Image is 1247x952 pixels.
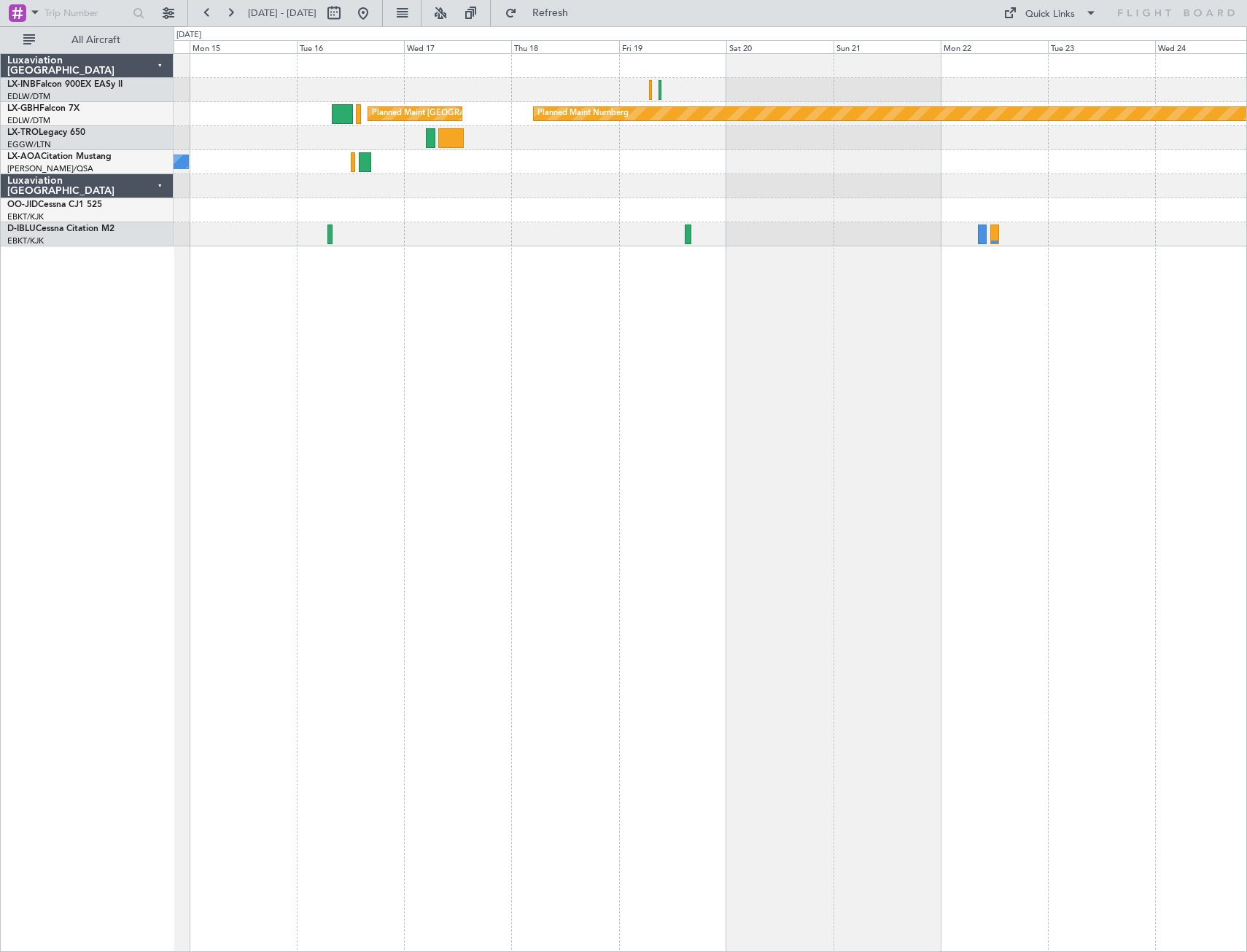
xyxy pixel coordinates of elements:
div: Planned Maint Nurnberg [537,103,629,125]
div: [DATE] [176,29,201,42]
button: All Aircraft [16,28,158,52]
div: Thu 18 [511,40,618,53]
div: Quick Links [1025,7,1075,22]
a: EBKT/KJK [7,211,44,222]
button: Quick Links [996,1,1104,25]
div: Sat 20 [726,40,834,53]
div: Wed 17 [404,40,511,53]
span: [DATE] - [DATE] [248,7,316,20]
span: All Aircraft [38,35,154,45]
span: LX-TRO [7,128,39,137]
span: LX-INB [7,80,36,89]
div: Planned Maint [GEOGRAPHIC_DATA] ([GEOGRAPHIC_DATA]) [372,103,602,125]
a: LX-AOACitation Mustang [7,152,112,161]
div: Sun 21 [834,40,941,53]
span: OO-JID [7,200,38,209]
div: Tue 23 [1048,40,1155,53]
span: Refresh [520,8,581,18]
a: EGGW/LTN [7,139,51,150]
a: EBKT/KJK [7,235,44,246]
a: LX-INBFalcon 900EX EASy II [7,80,123,89]
div: Mon 15 [190,40,297,53]
span: D-IBLU [7,225,36,233]
span: LX-GBH [7,104,39,113]
a: LX-GBHFalcon 7X [7,104,79,113]
div: Tue 16 [297,40,404,53]
span: LX-AOA [7,152,41,161]
a: EDLW/DTM [7,115,50,126]
a: [PERSON_NAME]/QSA [7,163,93,174]
a: EDLW/DTM [7,91,50,102]
div: Fri 19 [619,40,726,53]
a: D-IBLUCessna Citation M2 [7,225,114,233]
div: Mon 22 [941,40,1048,53]
a: OO-JIDCessna CJ1 525 [7,200,102,209]
a: LX-TROLegacy 650 [7,128,85,137]
button: Refresh [498,1,586,25]
input: Trip Number [44,2,128,24]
